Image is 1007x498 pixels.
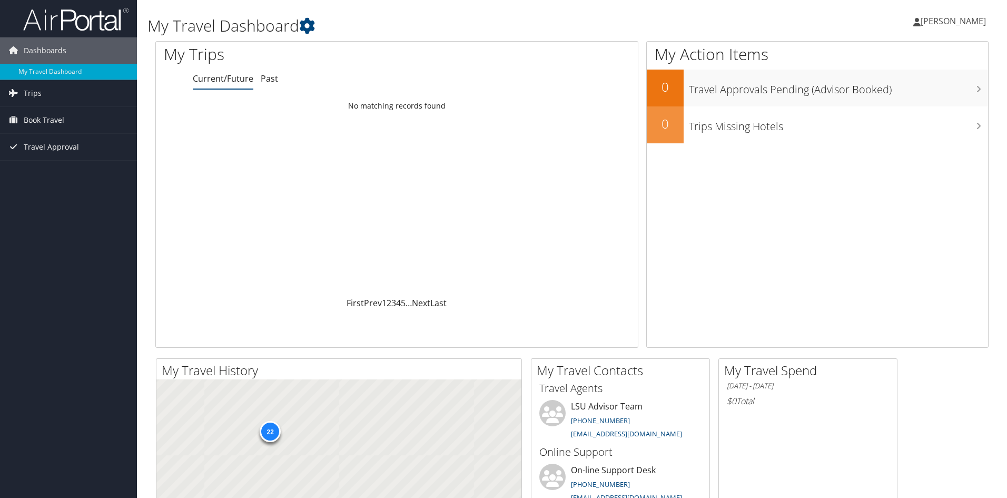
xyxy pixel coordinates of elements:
span: … [406,297,412,309]
h3: Travel Approvals Pending (Advisor Booked) [689,77,988,97]
span: Book Travel [24,107,64,133]
a: [EMAIL_ADDRESS][DOMAIN_NAME] [571,429,682,438]
a: 0Trips Missing Hotels [647,106,988,143]
h1: My Trips [164,43,429,65]
a: Past [261,73,278,84]
h3: Online Support [539,445,702,460]
a: Current/Future [193,73,253,84]
h2: 0 [647,78,684,96]
div: 22 [260,421,281,442]
h1: My Travel Dashboard [147,15,714,37]
h2: My Travel Contacts [537,362,709,379]
h2: 0 [647,115,684,133]
h2: My Travel Spend [724,362,897,379]
a: 4 [396,297,401,309]
a: [PHONE_NUMBER] [571,416,630,425]
a: [PHONE_NUMBER] [571,480,630,489]
a: Next [412,297,430,309]
span: Dashboards [24,37,66,64]
a: 1 [382,297,387,309]
a: First [347,297,364,309]
a: 3 [391,297,396,309]
h3: Trips Missing Hotels [689,114,988,134]
a: [PERSON_NAME] [913,5,996,37]
a: 0Travel Approvals Pending (Advisor Booked) [647,70,988,106]
td: No matching records found [156,96,638,115]
span: Trips [24,80,42,106]
a: Last [430,297,447,309]
img: airportal-logo.png [23,7,129,32]
h2: My Travel History [162,362,521,379]
h3: Travel Agents [539,381,702,396]
h6: [DATE] - [DATE] [727,381,889,391]
h6: Total [727,395,889,407]
span: Travel Approval [24,134,79,160]
span: $0 [727,395,736,407]
a: 5 [401,297,406,309]
a: Prev [364,297,382,309]
h1: My Action Items [647,43,988,65]
span: [PERSON_NAME] [921,15,986,27]
li: LSU Advisor Team [534,400,707,443]
a: 2 [387,297,391,309]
